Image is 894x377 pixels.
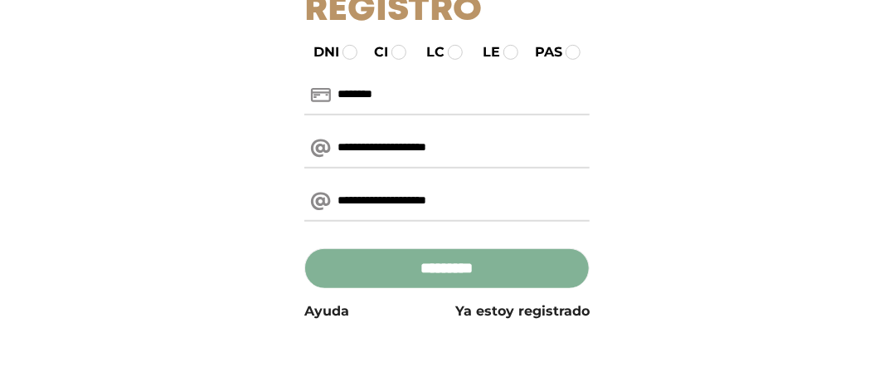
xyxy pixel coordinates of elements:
label: PAS [520,42,562,62]
a: Ayuda [304,301,349,321]
a: Ya estoy registrado [455,301,590,321]
label: LC [411,42,445,62]
label: LE [468,42,500,62]
label: DNI [299,42,339,62]
label: CI [359,42,388,62]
